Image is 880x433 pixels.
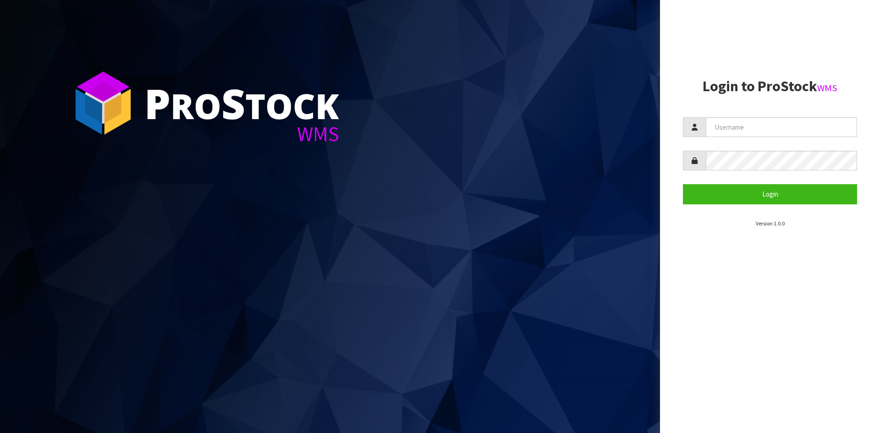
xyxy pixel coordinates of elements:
[69,69,137,137] img: ProStock Cube
[221,75,245,131] span: S
[756,220,785,227] small: Version 1.0.0
[706,117,857,137] input: Username
[144,82,339,124] div: ro tock
[817,82,837,94] small: WMS
[683,78,857,94] h2: Login to ProStock
[144,75,170,131] span: P
[683,184,857,204] button: Login
[144,124,339,144] div: WMS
